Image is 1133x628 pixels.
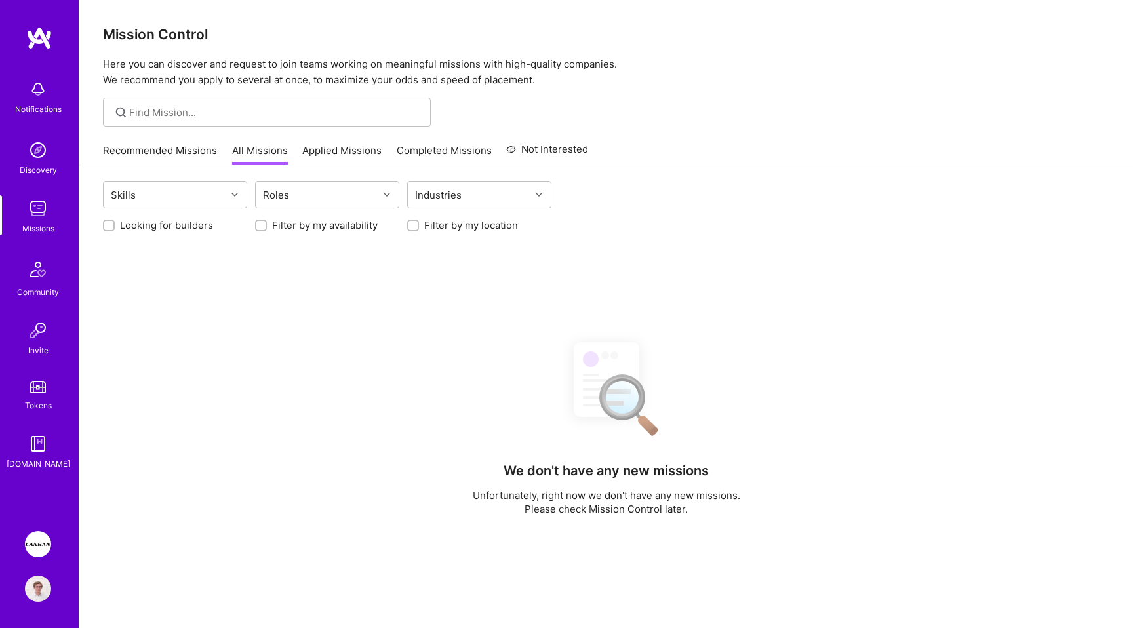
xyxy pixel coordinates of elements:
[7,457,70,471] div: [DOMAIN_NAME]
[504,463,709,479] h4: We don't have any new missions
[536,191,542,198] i: icon Chevron
[25,76,51,102] img: bell
[473,488,740,502] p: Unfortunately, right now we don't have any new missions.
[129,106,421,119] input: Find Mission...
[506,142,588,165] a: Not Interested
[231,191,238,198] i: icon Chevron
[25,399,52,412] div: Tokens
[25,137,51,163] img: discovery
[302,144,382,165] a: Applied Missions
[551,330,662,445] img: No Results
[25,431,51,457] img: guide book
[108,186,139,205] div: Skills
[25,317,51,343] img: Invite
[103,144,217,165] a: Recommended Missions
[22,254,54,285] img: Community
[25,531,51,557] img: Langan: AI-Copilot for Environmental Site Assessment
[103,26,1109,43] h3: Mission Control
[25,195,51,222] img: teamwork
[120,218,213,232] label: Looking for builders
[15,102,62,116] div: Notifications
[272,218,378,232] label: Filter by my availability
[384,191,390,198] i: icon Chevron
[20,163,57,177] div: Discovery
[424,218,518,232] label: Filter by my location
[412,186,465,205] div: Industries
[473,502,740,516] p: Please check Mission Control later.
[30,381,46,393] img: tokens
[397,144,492,165] a: Completed Missions
[26,26,52,50] img: logo
[17,285,59,299] div: Community
[22,222,54,235] div: Missions
[22,531,54,557] a: Langan: AI-Copilot for Environmental Site Assessment
[22,576,54,602] a: User Avatar
[103,56,1109,88] p: Here you can discover and request to join teams working on meaningful missions with high-quality ...
[25,576,51,602] img: User Avatar
[232,144,288,165] a: All Missions
[113,105,129,120] i: icon SearchGrey
[260,186,292,205] div: Roles
[28,343,49,357] div: Invite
